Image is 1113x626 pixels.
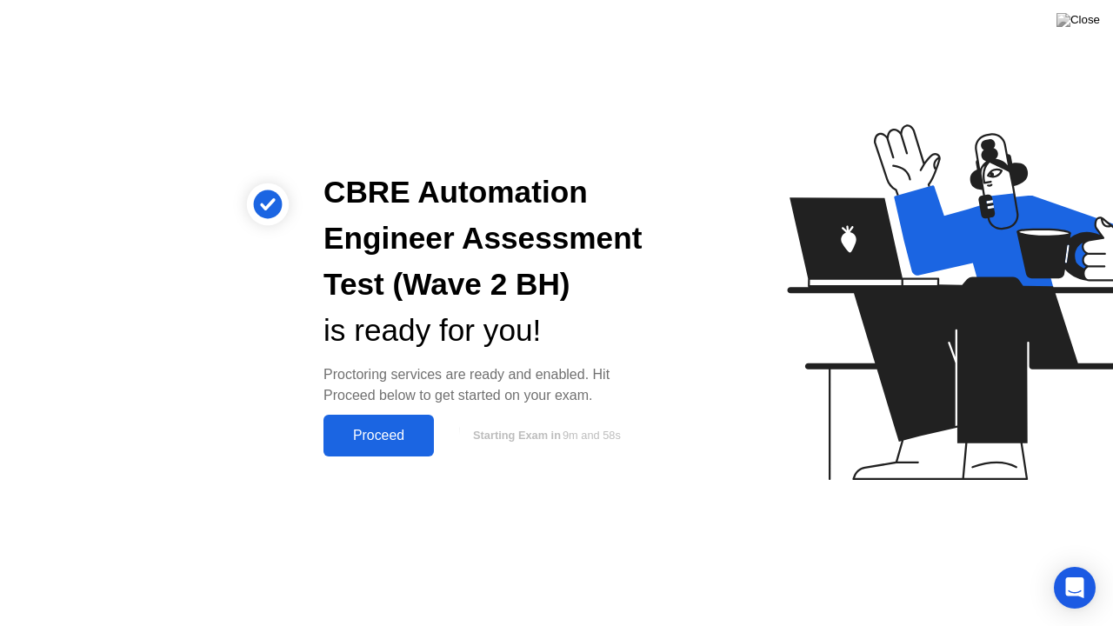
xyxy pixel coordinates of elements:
img: Close [1056,13,1100,27]
div: CBRE Automation Engineer Assessment Test (Wave 2 BH) [323,170,647,307]
div: Proceed [329,428,429,443]
div: Proctoring services are ready and enabled. Hit Proceed below to get started on your exam. [323,364,647,406]
div: is ready for you! [323,308,647,354]
span: 9m and 58s [563,429,621,442]
div: Open Intercom Messenger [1054,567,1096,609]
button: Starting Exam in9m and 58s [443,419,647,452]
button: Proceed [323,415,434,456]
